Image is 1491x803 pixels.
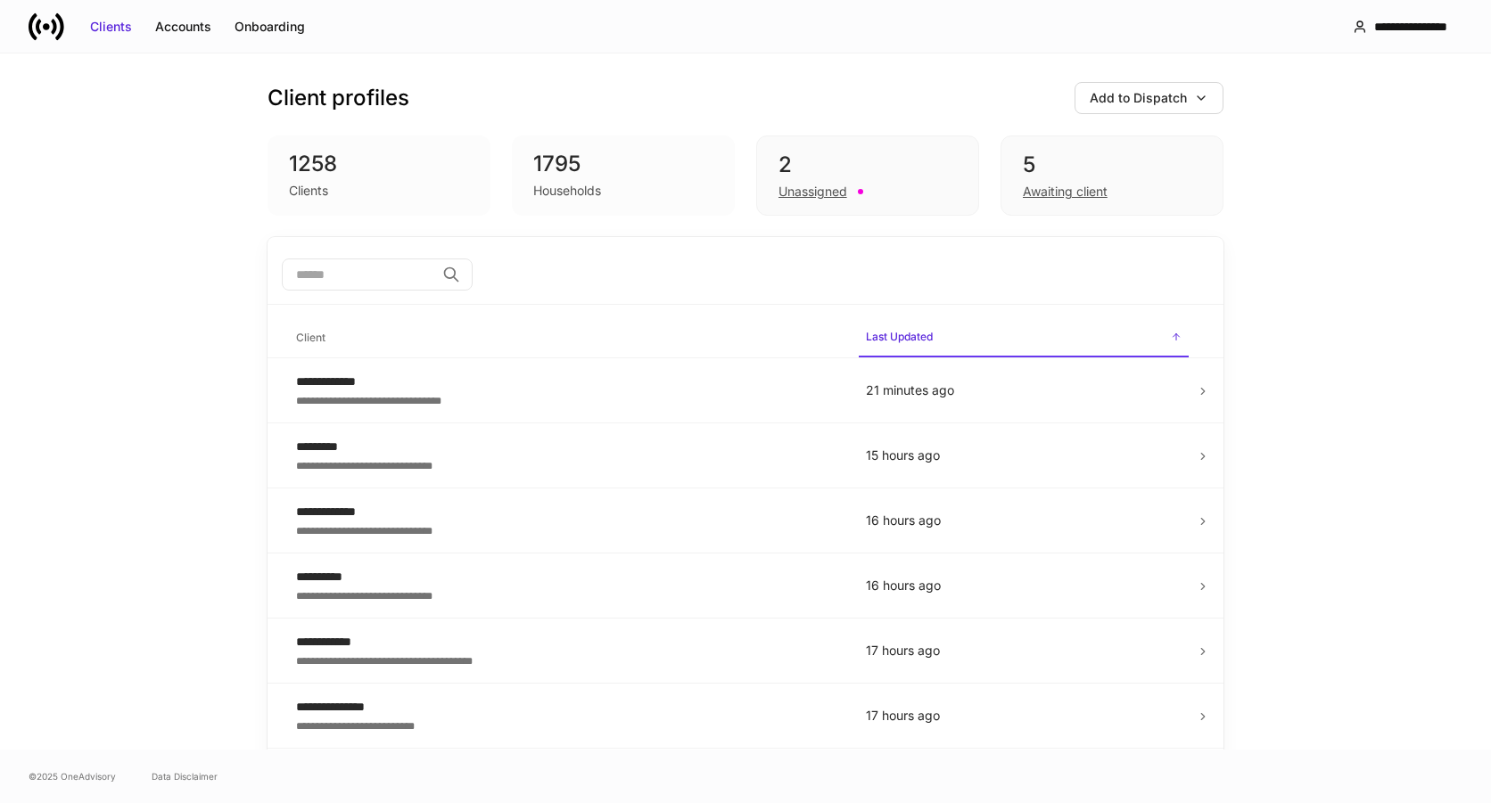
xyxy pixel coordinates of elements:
[1075,82,1223,114] button: Add to Dispatch
[29,769,116,783] span: © 2025 OneAdvisory
[866,577,1182,594] p: 16 hours ago
[90,18,132,36] div: Clients
[859,319,1189,357] span: Last Updated
[533,182,601,200] div: Households
[866,512,1182,529] p: 16 hours ago
[296,329,325,346] h6: Client
[289,320,844,356] span: Client
[78,12,144,41] button: Clients
[866,642,1182,660] p: 17 hours ago
[778,151,957,179] div: 2
[289,150,469,178] div: 1258
[152,769,218,783] a: Data Disclaimer
[1023,151,1201,179] div: 5
[1001,135,1223,216] div: 5Awaiting client
[756,135,979,216] div: 2Unassigned
[155,18,211,36] div: Accounts
[866,381,1182,399] p: 21 minutes ago
[1090,89,1187,107] div: Add to Dispatch
[268,84,409,112] h3: Client profiles
[1023,183,1108,201] div: Awaiting client
[144,12,223,41] button: Accounts
[866,707,1182,725] p: 17 hours ago
[533,150,713,178] div: 1795
[866,447,1182,464] p: 15 hours ago
[235,18,305,36] div: Onboarding
[866,328,933,345] h6: Last Updated
[289,182,328,200] div: Clients
[223,12,317,41] button: Onboarding
[778,183,847,201] div: Unassigned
